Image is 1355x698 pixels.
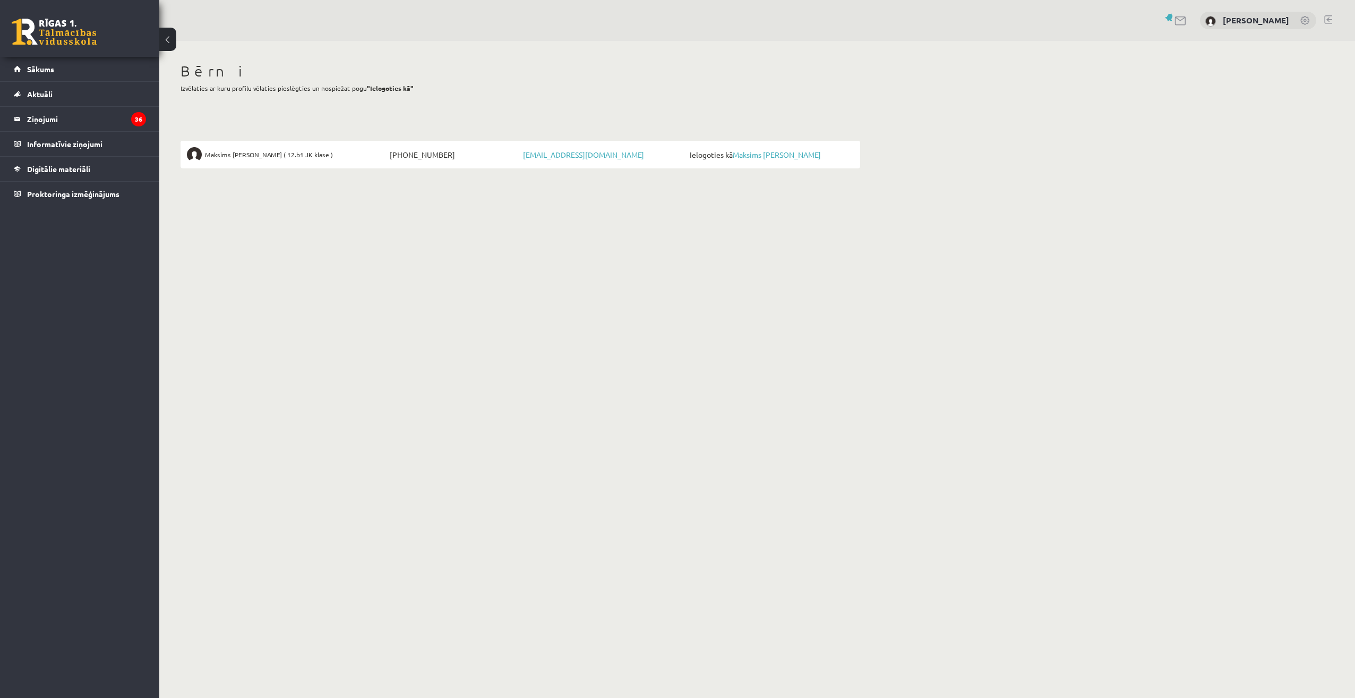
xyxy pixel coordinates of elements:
img: Maksims Mihails Blizņuks [187,147,202,162]
a: Maksims [PERSON_NAME] [733,150,821,159]
a: [PERSON_NAME] [1223,15,1289,25]
a: Ziņojumi36 [14,107,146,131]
b: "Ielogoties kā" [367,84,414,92]
span: Ielogoties kā [687,147,854,162]
a: Informatīvie ziņojumi [14,132,146,156]
img: Tatjana Blizņuka [1205,16,1216,27]
a: Sākums [14,57,146,81]
p: Izvēlaties ar kuru profilu vēlaties pieslēgties un nospiežat pogu [181,83,860,93]
a: [EMAIL_ADDRESS][DOMAIN_NAME] [523,150,644,159]
span: Aktuāli [27,89,53,99]
legend: Informatīvie ziņojumi [27,132,146,156]
a: Proktoringa izmēģinājums [14,182,146,206]
span: Sākums [27,64,54,74]
span: Digitālie materiāli [27,164,90,174]
span: Proktoringa izmēģinājums [27,189,119,199]
legend: Ziņojumi [27,107,146,131]
span: [PHONE_NUMBER] [387,147,520,162]
h1: Bērni [181,62,860,80]
a: Rīgas 1. Tālmācības vidusskola [12,19,97,45]
a: Digitālie materiāli [14,157,146,181]
a: Aktuāli [14,82,146,106]
span: Maksims [PERSON_NAME] ( 12.b1 JK klase ) [205,147,333,162]
i: 36 [131,112,146,126]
